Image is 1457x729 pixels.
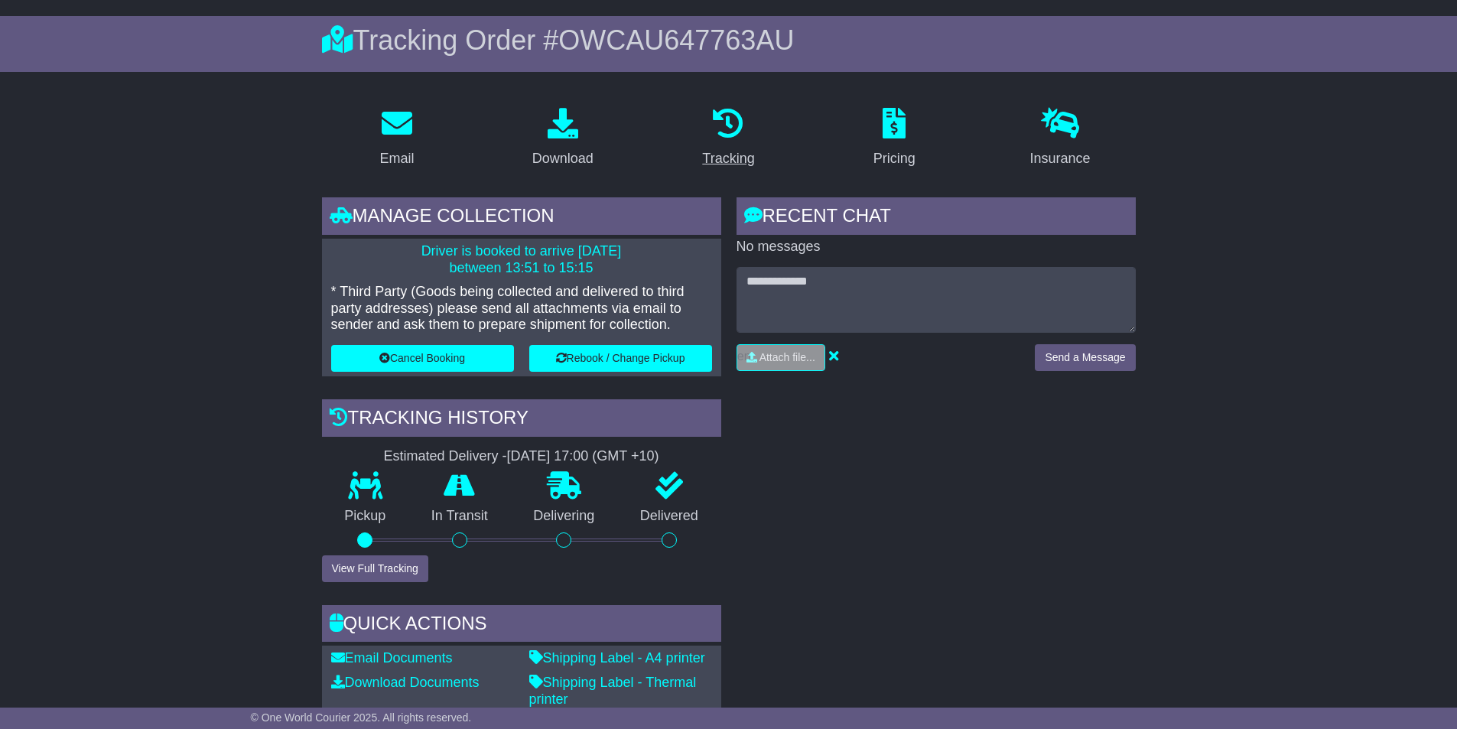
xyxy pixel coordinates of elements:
div: Tracking Order # [322,24,1136,57]
span: OWCAU647763AU [558,24,794,56]
span: © One World Courier 2025. All rights reserved. [251,711,472,724]
a: Email [369,103,424,174]
p: Driver is booked to arrive [DATE] between 13:51 to 15:15 [331,243,712,276]
p: Delivered [617,508,721,525]
a: Shipping Label - Thermal printer [529,675,697,707]
a: Tracking [692,103,764,174]
p: * Third Party (Goods being collected and delivered to third party addresses) please send all atta... [331,284,712,334]
div: Tracking [702,148,754,169]
button: Cancel Booking [331,345,514,372]
div: Tracking history [322,399,721,441]
button: Rebook / Change Pickup [529,345,712,372]
button: View Full Tracking [322,555,428,582]
div: Estimated Delivery - [322,448,721,465]
a: Email Documents [331,650,453,666]
div: Pricing [873,148,916,169]
a: Download Documents [331,675,480,690]
p: Pickup [322,508,409,525]
div: Quick Actions [322,605,721,646]
div: Manage collection [322,197,721,239]
div: Download [532,148,594,169]
p: No messages [737,239,1136,255]
p: In Transit [408,508,511,525]
div: RECENT CHAT [737,197,1136,239]
a: Shipping Label - A4 printer [529,650,705,666]
a: Pricing [863,103,925,174]
div: [DATE] 17:00 (GMT +10) [507,448,659,465]
a: Download [522,103,603,174]
p: Delivering [511,508,618,525]
button: Send a Message [1035,344,1135,371]
div: Insurance [1030,148,1091,169]
div: Email [379,148,414,169]
a: Insurance [1020,103,1101,174]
